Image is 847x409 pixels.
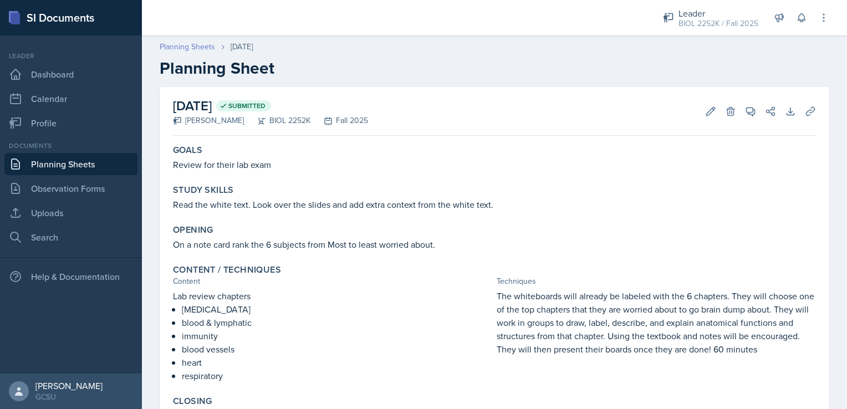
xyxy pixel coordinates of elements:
p: On a note card rank the 6 subjects from Most to least worried about. [173,238,816,251]
a: Observation Forms [4,177,137,200]
label: Content / Techniques [173,264,281,275]
a: Profile [4,112,137,134]
div: [PERSON_NAME] [35,380,103,391]
div: [PERSON_NAME] [173,115,244,126]
label: Goals [173,145,202,156]
p: [MEDICAL_DATA] [182,303,492,316]
div: Leader [4,51,137,61]
div: Documents [4,141,137,151]
div: BIOL 2252K [244,115,310,126]
div: Leader [678,7,758,20]
div: Fall 2025 [310,115,368,126]
p: blood vessels [182,342,492,356]
p: Review for their lab exam [173,158,816,171]
label: Study Skills [173,185,234,196]
div: GCSU [35,391,103,402]
p: Lab review chapters [173,289,492,303]
h2: [DATE] [173,96,368,116]
div: Help & Documentation [4,265,137,288]
p: blood & lymphatic [182,316,492,329]
p: Read the white text. Look over the slides and add extra context from the white text. [173,198,816,211]
a: Planning Sheets [160,41,215,53]
label: Opening [173,224,213,236]
div: BIOL 2252K / Fall 2025 [678,18,758,29]
div: [DATE] [231,41,253,53]
label: Closing [173,396,212,407]
div: Content [173,275,492,287]
p: The whiteboards will already be labeled with the 6 chapters. They will choose one of the top chap... [497,289,816,356]
h2: Planning Sheet [160,58,829,78]
p: heart [182,356,492,369]
a: Dashboard [4,63,137,85]
a: Calendar [4,88,137,110]
p: immunity [182,329,492,342]
a: Planning Sheets [4,153,137,175]
a: Uploads [4,202,137,224]
span: Submitted [228,101,266,110]
p: respiratory [182,369,492,382]
a: Search [4,226,137,248]
div: Techniques [497,275,816,287]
